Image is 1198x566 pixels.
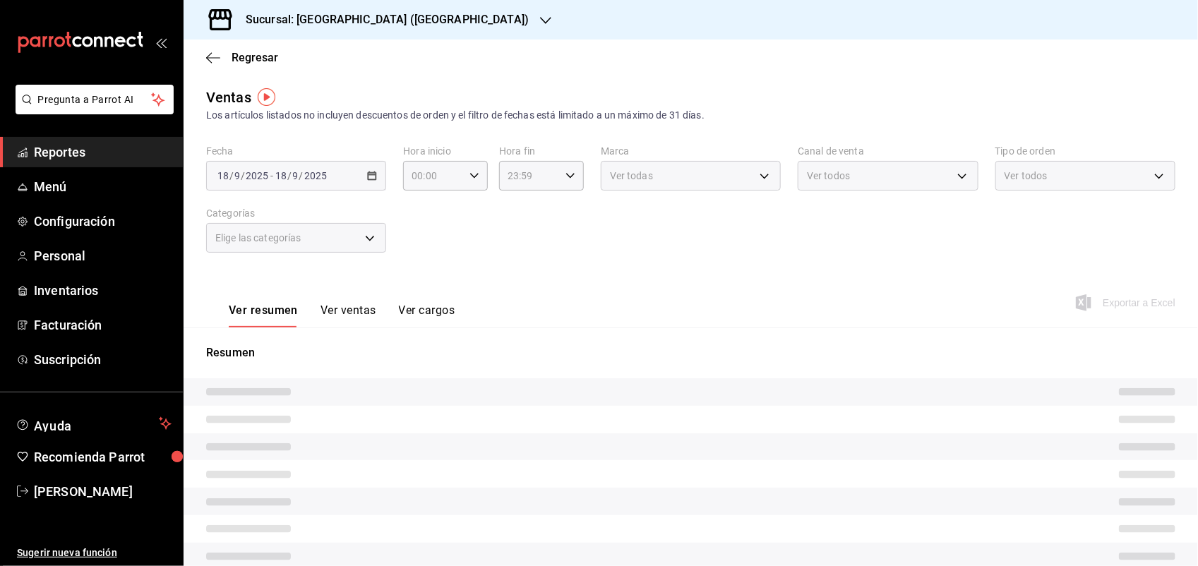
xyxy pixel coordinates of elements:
span: Sugerir nueva función [17,546,172,560]
input: ---- [304,170,328,181]
button: Ver cargos [399,303,455,327]
span: Inventarios [34,281,172,300]
button: Pregunta a Parrot AI [16,85,174,114]
label: Marca [601,147,781,157]
button: Ver resumen [229,303,298,327]
h3: Sucursal: [GEOGRAPHIC_DATA] ([GEOGRAPHIC_DATA]) [234,11,529,28]
span: Elige las categorías [215,231,301,245]
span: Facturación [34,315,172,335]
label: Fecha [206,147,386,157]
span: Ver todos [807,169,850,183]
label: Tipo de orden [995,147,1175,157]
span: Ayuda [34,415,153,432]
span: Suscripción [34,350,172,369]
span: Recomienda Parrot [34,447,172,466]
span: Personal [34,246,172,265]
span: [PERSON_NAME] [34,482,172,501]
div: navigation tabs [229,303,455,327]
input: -- [275,170,287,181]
img: Tooltip marker [258,88,275,106]
label: Categorías [206,209,386,219]
label: Hora fin [499,147,584,157]
span: Configuración [34,212,172,231]
input: ---- [245,170,269,181]
span: - [270,170,273,181]
div: Ventas [206,87,251,108]
span: Pregunta a Parrot AI [38,92,152,107]
label: Hora inicio [403,147,488,157]
input: -- [217,170,229,181]
a: Pregunta a Parrot AI [10,102,174,117]
button: open_drawer_menu [155,37,167,48]
button: Ver ventas [321,303,376,327]
span: Ver todos [1005,169,1048,183]
button: Regresar [206,51,278,64]
p: Resumen [206,344,1175,361]
span: Ver todas [610,169,653,183]
span: Regresar [232,51,278,64]
span: / [299,170,304,181]
span: Reportes [34,143,172,162]
input: -- [234,170,241,181]
div: Los artículos listados no incluyen descuentos de orden y el filtro de fechas está limitado a un m... [206,108,1175,123]
span: / [241,170,245,181]
span: Menú [34,177,172,196]
label: Canal de venta [798,147,978,157]
span: / [287,170,292,181]
input: -- [292,170,299,181]
span: / [229,170,234,181]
